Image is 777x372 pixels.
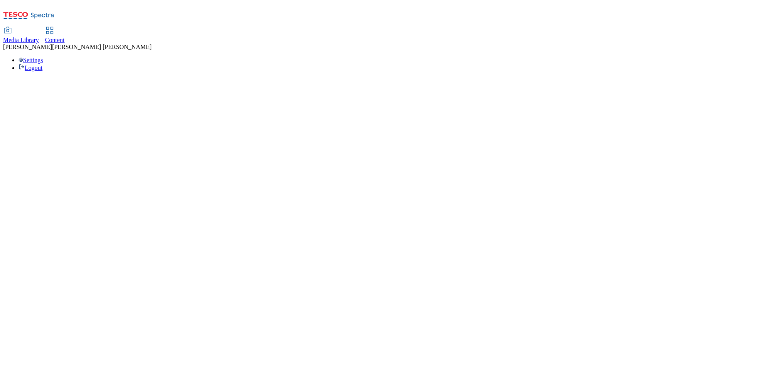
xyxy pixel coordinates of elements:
span: Media Library [3,37,39,43]
span: [PERSON_NAME] [3,44,52,50]
a: Content [45,27,65,44]
span: [PERSON_NAME] [PERSON_NAME] [52,44,151,50]
a: Media Library [3,27,39,44]
span: Content [45,37,65,43]
a: Logout [18,64,42,71]
a: Settings [18,57,43,63]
